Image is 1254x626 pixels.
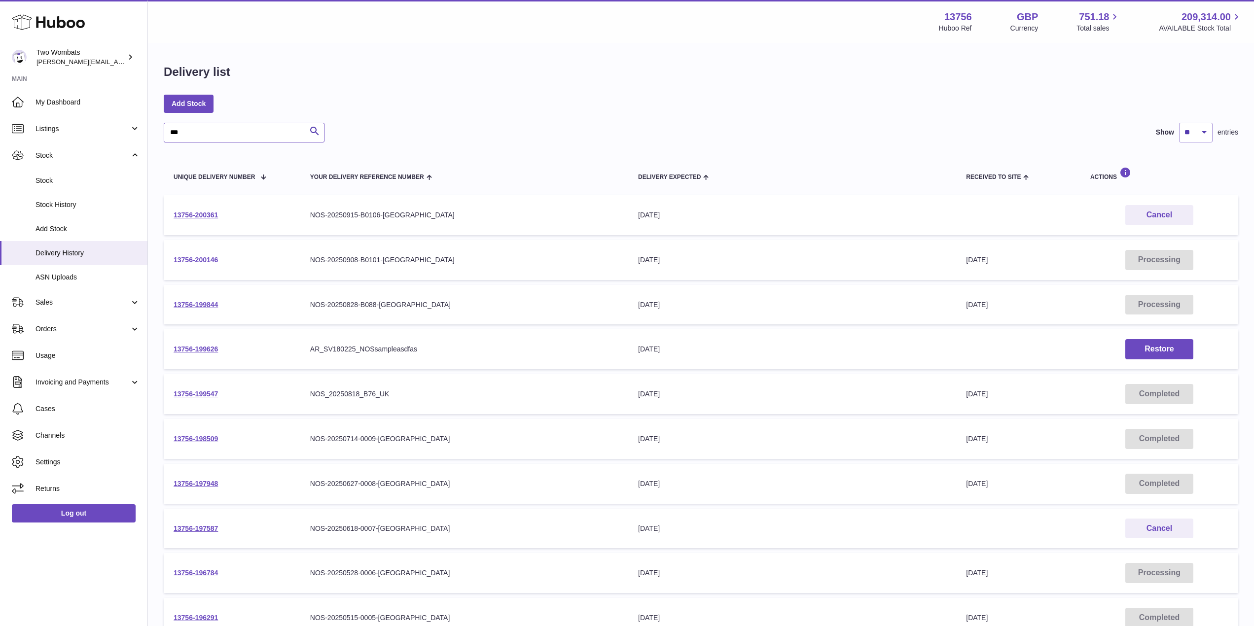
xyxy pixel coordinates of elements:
a: 13756-200146 [174,256,218,264]
span: Unique Delivery Number [174,174,255,180]
div: [DATE] [638,210,946,220]
div: NOS-20250908-B0101-[GEOGRAPHIC_DATA] [310,255,618,265]
label: Show [1156,128,1174,137]
strong: 13756 [944,10,972,24]
h1: Delivery list [164,64,230,80]
a: 13756-196291 [174,614,218,622]
span: Total sales [1076,24,1120,33]
span: My Dashboard [36,98,140,107]
a: 209,314.00 AVAILABLE Stock Total [1159,10,1242,33]
span: AVAILABLE Stock Total [1159,24,1242,33]
span: Usage [36,351,140,360]
span: [PERSON_NAME][EMAIL_ADDRESS][PERSON_NAME][DOMAIN_NAME] [36,58,251,66]
span: Stock [36,176,140,185]
div: Two Wombats [36,48,125,67]
span: 209,314.00 [1182,10,1231,24]
span: Sales [36,298,130,307]
span: Invoicing and Payments [36,378,130,387]
span: entries [1218,128,1238,137]
div: [DATE] [638,345,946,354]
div: [DATE] [638,434,946,444]
div: NOS-20250515-0005-[GEOGRAPHIC_DATA] [310,613,618,623]
button: Restore [1125,339,1193,359]
div: [DATE] [638,389,946,399]
button: Cancel [1125,519,1193,539]
span: [DATE] [966,256,988,264]
button: Cancel [1125,205,1193,225]
div: NOS-20250828-B088-[GEOGRAPHIC_DATA] [310,300,618,310]
div: NOS-20250618-0007-[GEOGRAPHIC_DATA] [310,524,618,533]
a: 13756-199844 [174,301,218,309]
span: Channels [36,431,140,440]
span: Received to Site [966,174,1021,180]
div: NOS-20250714-0009-[GEOGRAPHIC_DATA] [310,434,618,444]
div: NOS-20250915-B0106-[GEOGRAPHIC_DATA] [310,210,618,220]
span: [DATE] [966,301,988,309]
img: philip.carroll@twowombats.com [12,50,27,65]
a: Add Stock [164,95,214,112]
div: [DATE] [638,613,946,623]
span: 751.18 [1079,10,1109,24]
span: Cases [36,404,140,414]
a: 13756-196784 [174,569,218,577]
div: [DATE] [638,300,946,310]
strong: GBP [1017,10,1038,24]
div: [DATE] [638,479,946,488]
a: 13756-198509 [174,435,218,443]
span: [DATE] [966,390,988,398]
span: Listings [36,124,130,134]
span: ASN Uploads [36,273,140,282]
div: Currency [1010,24,1039,33]
div: NOS_20250818_B76_UK [310,389,618,399]
span: [DATE] [966,614,988,622]
div: [DATE] [638,568,946,578]
span: [DATE] [966,480,988,487]
div: Actions [1090,167,1228,180]
div: Huboo Ref [939,24,972,33]
div: NOS-20250528-0006-[GEOGRAPHIC_DATA] [310,568,618,578]
span: Add Stock [36,224,140,234]
a: 13756-199626 [174,345,218,353]
div: [DATE] [638,255,946,265]
div: AR_SV180225_NOSsampleasdfas [310,345,618,354]
a: 13756-199547 [174,390,218,398]
span: Stock [36,151,130,160]
div: [DATE] [638,524,946,533]
a: 751.18 Total sales [1076,10,1120,33]
a: 13756-197587 [174,524,218,532]
a: 13756-197948 [174,480,218,487]
div: NOS-20250627-0008-[GEOGRAPHIC_DATA] [310,479,618,488]
span: Orders [36,324,130,334]
span: Stock History [36,200,140,209]
span: [DATE] [966,569,988,577]
span: Delivery Expected [638,174,701,180]
a: Log out [12,504,136,522]
a: 13756-200361 [174,211,218,219]
span: [DATE] [966,435,988,443]
span: Your Delivery Reference Number [310,174,424,180]
span: Returns [36,484,140,493]
span: Settings [36,457,140,467]
span: Delivery History [36,248,140,258]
